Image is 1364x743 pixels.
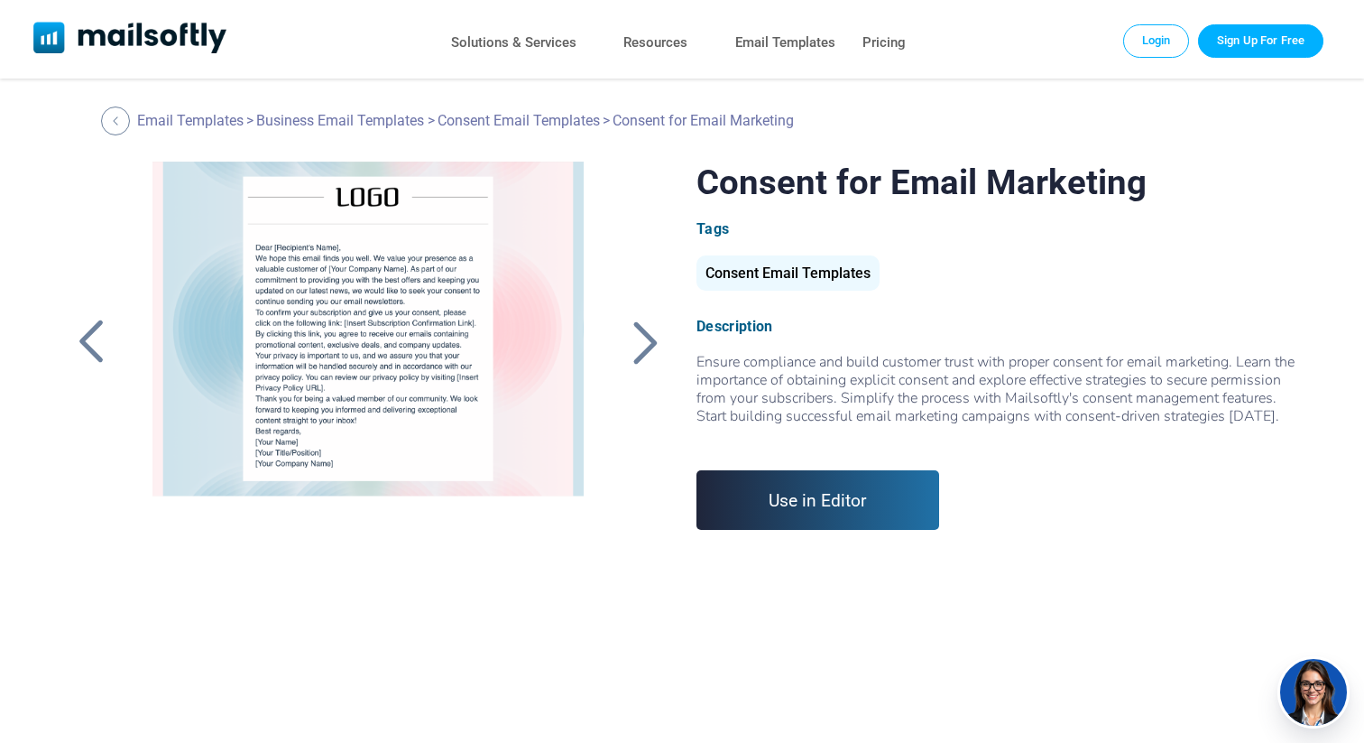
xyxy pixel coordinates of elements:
a: Business Email Templates [256,112,424,129]
a: Trial [1198,24,1323,57]
h1: Consent for Email Marketing [696,162,1295,202]
a: Pricing [862,30,906,56]
div: Description [696,318,1295,335]
a: Consent Email Templates [696,272,880,280]
a: Email Templates [137,112,244,129]
a: Back [622,319,668,366]
a: Solutions & Services [451,30,576,56]
a: Mailsoftly [33,22,227,57]
a: Consent for Email Marketing [128,162,608,613]
div: Tags [696,220,1295,237]
div: Consent Email Templates [696,255,880,291]
span: Ensure compliance and build customer trust with proper consent for email marketing. Learn the imp... [696,352,1295,443]
a: Back [101,107,134,135]
a: Resources [623,30,687,56]
a: Login [1123,24,1190,57]
a: Back [69,319,114,366]
a: Consent Email Templates [438,112,600,129]
a: Email Templates [735,30,835,56]
a: Use in Editor [696,470,939,530]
